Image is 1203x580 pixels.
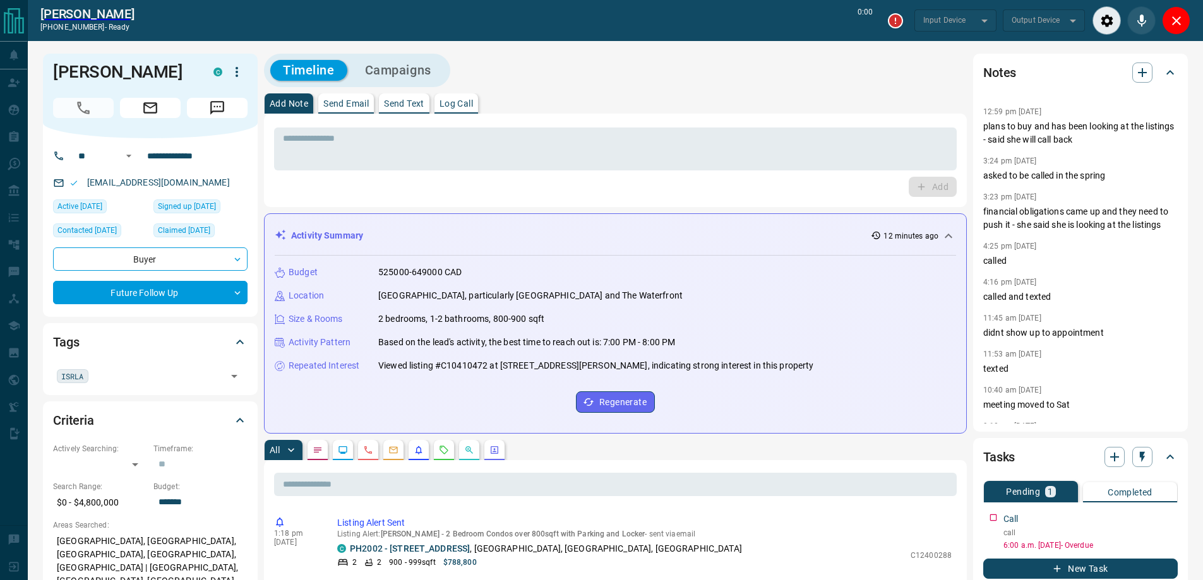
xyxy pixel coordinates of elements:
p: Budget: [153,481,248,492]
p: Listing Alert : - sent via email [337,530,952,538]
span: [PERSON_NAME] - 2 Bedroom Condos over 800sqft with Parking and Locker [381,530,645,538]
p: 11:45 am [DATE] [983,314,1041,323]
p: Location [289,289,324,302]
p: Completed [1108,488,1152,497]
p: $788,800 [443,557,477,568]
div: Future Follow Up [53,281,248,304]
p: financial obligations came up and they need to push it - she said she is looking at the listings [983,205,1178,232]
svg: Emails [388,445,398,455]
p: texted [983,362,1178,376]
h1: [PERSON_NAME] [53,62,195,82]
p: Search Range: [53,481,147,492]
p: Pending [1006,487,1040,496]
div: Mon Apr 24 2017 [153,199,248,217]
div: Fri Mar 08 2024 [153,223,248,241]
div: Activity Summary12 minutes ago [275,224,956,247]
div: Notes [983,57,1178,88]
p: Viewed listing #C10410472 at [STREET_ADDRESS][PERSON_NAME], indicating strong interest in this pr... [378,359,814,372]
p: 2 bedrooms, 1-2 bathrooms, 800-900 sqft [378,312,544,326]
div: Tags [53,327,248,357]
p: $0 - $4,800,000 [53,492,147,513]
p: didnt show up to appointment [983,326,1178,340]
p: 2 [377,557,381,568]
p: Activity Pattern [289,336,350,349]
p: Send Email [323,99,369,108]
p: asked to be called in the spring [983,169,1178,182]
a: [EMAIL_ADDRESS][DOMAIN_NAME] [87,177,230,187]
span: Signed up [DATE] [158,200,216,213]
p: meeting moved to Sat [983,398,1178,411]
span: Email [120,98,181,118]
p: [GEOGRAPHIC_DATA], particularly [GEOGRAPHIC_DATA] and The Waterfront [378,289,683,302]
svg: Email Valid [69,179,78,187]
div: Audio Settings [1092,6,1121,35]
h2: Tasks [983,447,1015,467]
p: Size & Rooms [289,312,343,326]
p: 9:18 am [DATE] [983,422,1037,430]
p: 12:59 pm [DATE] [983,107,1041,116]
p: called and texted [983,290,1178,304]
span: ISRLA [61,370,84,382]
button: Open [121,148,136,163]
p: 10:40 am [DATE] [983,386,1041,394]
p: Budget [289,266,318,279]
p: Actively Searching: [53,443,147,454]
button: Open [225,367,243,385]
p: , [GEOGRAPHIC_DATA], [GEOGRAPHIC_DATA], [GEOGRAPHIC_DATA] [350,542,742,555]
div: Fri Nov 15 2024 [53,199,147,217]
p: Based on the lead's activity, the best time to reach out is: 7:00 PM - 8:00 PM [378,336,675,349]
svg: Requests [439,445,449,455]
button: Timeline [270,60,347,81]
p: plans to buy and has been looking at the listings - said she will call back [983,120,1178,146]
h2: Tags [53,332,79,352]
p: Activity Summary [291,229,363,242]
p: All [270,446,280,454]
span: ready [109,23,130,32]
p: [DATE] [274,538,318,547]
p: Timeframe: [153,443,248,454]
a: [PERSON_NAME] [40,6,135,21]
h2: Criteria [53,410,94,430]
p: 12 minutes ago [883,230,938,242]
p: 1:18 pm [274,529,318,538]
span: Claimed [DATE] [158,224,210,237]
span: Call [53,98,114,118]
p: call [1003,527,1178,538]
div: Tue Mar 25 2025 [53,223,147,241]
span: Message [187,98,248,118]
p: 3:23 pm [DATE] [983,192,1037,201]
button: Campaigns [352,60,444,81]
p: called [983,254,1178,268]
span: Contacted [DATE] [57,224,117,237]
p: Listing Alert Sent [337,516,952,530]
svg: Agent Actions [489,445,500,455]
div: Tasks [983,442,1178,472]
div: Buyer [53,247,248,271]
p: 525000-649000 CAD [378,266,462,279]
p: 3:24 pm [DATE] [983,157,1037,165]
div: Close [1162,6,1190,35]
svg: Calls [363,445,373,455]
p: Send Text [384,99,424,108]
p: Repeated Interest [289,359,359,372]
svg: Opportunities [464,445,474,455]
p: Log Call [440,99,473,108]
p: [PHONE_NUMBER] - [40,21,135,33]
span: Active [DATE] [57,200,102,213]
p: 900 - 999 sqft [389,557,435,568]
p: Areas Searched: [53,519,248,531]
p: 0:00 [858,6,873,35]
p: 11:53 am [DATE] [983,350,1041,358]
button: New Task [983,559,1178,579]
div: Criteria [53,405,248,435]
p: 1 [1048,487,1053,496]
svg: Notes [313,445,323,455]
p: 4:25 pm [DATE] [983,242,1037,251]
p: 6:00 a.m. [DATE] - Overdue [1003,540,1178,551]
p: 4:16 pm [DATE] [983,278,1037,287]
button: Regenerate [576,391,655,413]
svg: Lead Browsing Activity [338,445,348,455]
p: 2 [352,557,357,568]
p: Add Note [270,99,308,108]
